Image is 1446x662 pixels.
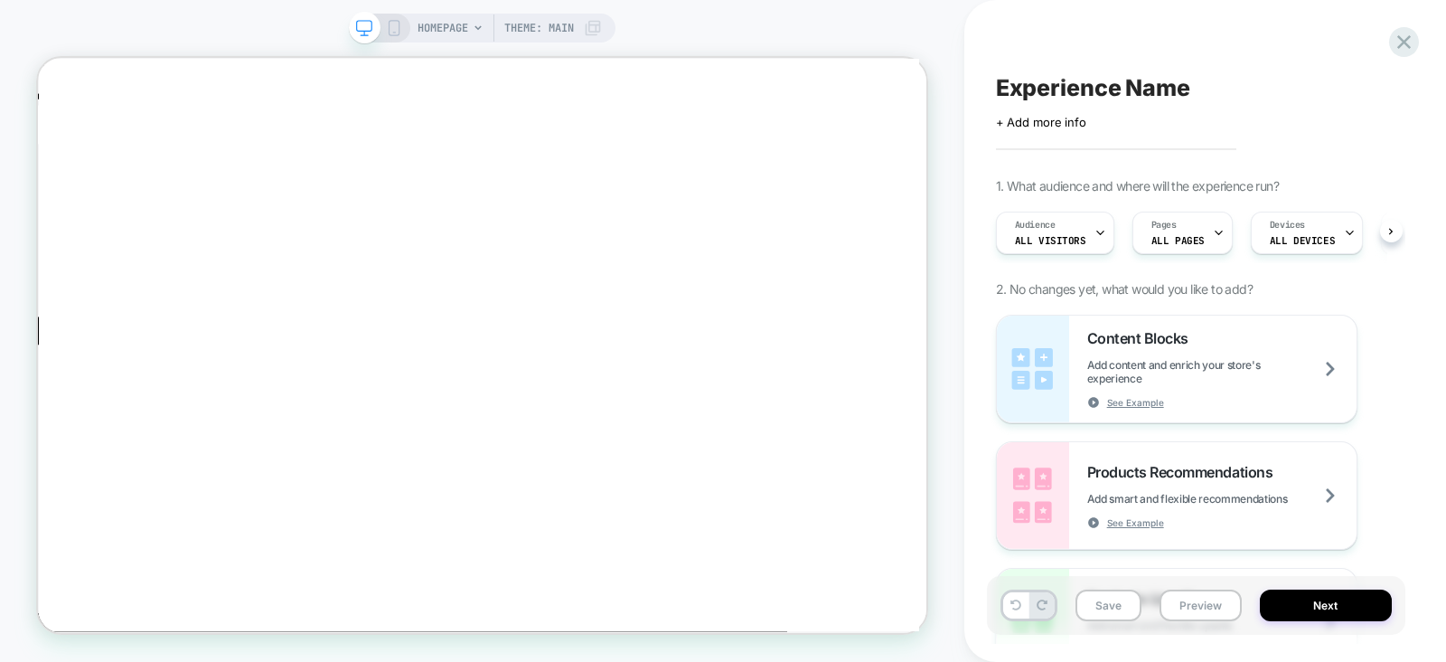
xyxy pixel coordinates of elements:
[1270,234,1335,247] span: ALL DEVICES
[996,178,1279,194] span: 1. What audience and where will the experience run?
[1087,492,1333,506] span: Add smart and flexible recommendations
[1107,396,1164,409] span: See Example
[996,115,1086,129] span: + Add more info
[1270,219,1305,232] span: Devices
[1075,590,1141,621] button: Save
[418,14,468,43] span: HOMEPAGE
[996,281,1253,297] span: 2. No changes yet, what would you like to add?
[11,13,130,27] span: Hi. Need any help?
[1151,219,1177,232] span: Pages
[504,14,574,43] span: Theme: MAIN
[1015,234,1086,247] span: All Visitors
[1160,590,1242,621] button: Preview
[1087,463,1282,481] span: Products Recommendations
[1015,219,1056,232] span: Audience
[1087,329,1197,347] span: Content Blocks
[1151,234,1205,247] span: ALL PAGES
[1260,590,1392,621] button: Next
[996,74,1190,101] span: Experience Name
[1087,358,1357,385] span: Add content and enrich your store's experience
[1107,516,1164,529] span: See Example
